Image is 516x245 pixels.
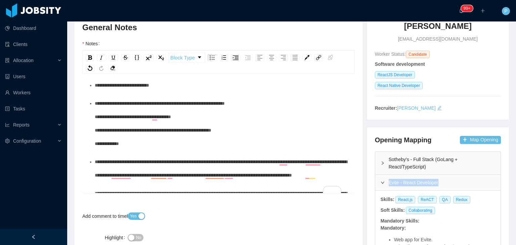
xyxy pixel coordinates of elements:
span: Configuration [13,138,41,144]
span: Collaborating [406,207,435,214]
strong: Software development [375,61,425,67]
strong: Skills: [381,197,394,202]
a: [PERSON_NAME] [397,105,436,111]
a: Block Type [169,53,205,62]
span: ReactJS Developer [375,71,415,79]
div: rdw-dropdown [168,53,205,63]
div: Remove [108,65,117,71]
strong: Mandatory: [381,225,406,231]
a: icon: robotUsers [5,70,62,83]
a: [PERSON_NAME] [404,21,472,36]
span: Allocation [13,58,34,63]
div: rdw-color-picker [301,53,313,63]
div: rdw-textalign-control [254,53,301,63]
div: rdw-list-control [206,53,254,63]
a: icon: pie-chartDashboard [5,21,62,35]
a: icon: auditClients [5,38,62,51]
h3: General Notes [82,22,355,33]
div: icon: rightEvite - React Developer [375,175,501,190]
i: icon: solution [5,58,10,63]
span: Yes [130,213,137,219]
h4: Opening Mapping [375,135,432,145]
a: icon: userWorkers [5,86,62,99]
label: Add comment to timeline? [82,213,141,219]
strong: Soft Skills: [381,207,405,213]
span: [EMAIL_ADDRESS][DOMAIN_NAME] [398,36,478,43]
strong: Recruiter: [375,105,397,111]
div: Redo [97,65,105,71]
div: rdw-link-control [313,53,336,63]
span: No [136,234,141,241]
strong: Mandatory Skills: [381,218,420,224]
div: rdw-wrapper [82,50,355,193]
span: React Native Developer [375,82,423,89]
div: Ordered [220,54,228,61]
div: rdw-block-control [167,53,206,63]
i: icon: setting [5,139,10,143]
div: Bold [86,54,94,61]
sup: 1718 [461,5,473,12]
div: Unlink [326,54,335,61]
div: Outdent [243,54,253,61]
span: ReACT [418,196,436,203]
i: icon: right [381,161,385,165]
span: React.js [395,196,415,203]
div: Link [314,54,323,61]
div: icon: rightSotheby's - Full Stack (GoLang + React/TypeScript) [375,152,501,175]
div: rdw-history-control [84,65,107,71]
span: Worker Status: [375,51,406,57]
i: icon: edit [437,106,442,110]
div: Italic [97,54,106,61]
div: Strikethrough [121,54,130,61]
div: Center [267,54,276,61]
i: icon: line-chart [5,122,10,127]
div: Monospace [133,54,141,61]
i: icon: plus [480,8,485,13]
h3: [PERSON_NAME] [404,21,472,32]
div: rdw-inline-control [84,53,167,63]
div: Underline [109,54,118,61]
div: rdw-remove-control [107,65,119,71]
span: Candidate [406,51,430,58]
span: Redux [453,196,470,203]
div: Justify [291,54,300,61]
div: Superscript [144,54,154,61]
div: Left [255,54,264,61]
span: Reports [13,122,30,128]
button: icon: plusMap Opening [460,136,501,144]
i: icon: right [381,181,385,185]
i: icon: bell [459,8,464,13]
div: Right [279,54,288,61]
div: rdw-toolbar [82,50,355,74]
div: Indent [231,54,241,61]
span: Block Type [170,51,195,64]
label: Notes [82,41,102,46]
a: icon: profileTasks [5,102,62,115]
span: QA [439,196,450,203]
div: Undo [86,65,94,71]
li: Web app for Evite. [394,236,495,243]
div: To enrich screen reader interactions, please activate Accessibility in Grammarly extension settings [88,79,350,196]
div: Subscript [156,54,166,61]
span: P [504,7,507,15]
label: Highlight [105,235,128,240]
div: Unordered [208,54,217,61]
